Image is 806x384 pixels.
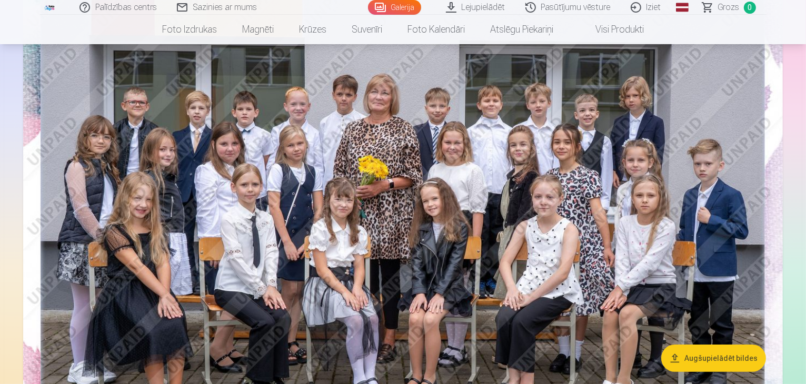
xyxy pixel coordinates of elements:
img: /fa3 [44,4,56,11]
a: Foto kalendāri [395,15,477,44]
span: 0 [744,2,756,14]
span: Grozs [718,1,740,14]
a: Foto izdrukas [150,15,230,44]
a: Magnēti [230,15,286,44]
a: Krūzes [286,15,339,44]
a: Atslēgu piekariņi [477,15,566,44]
button: Augšupielādēt bildes [661,344,766,371]
a: Visi produkti [566,15,656,44]
a: Suvenīri [339,15,395,44]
